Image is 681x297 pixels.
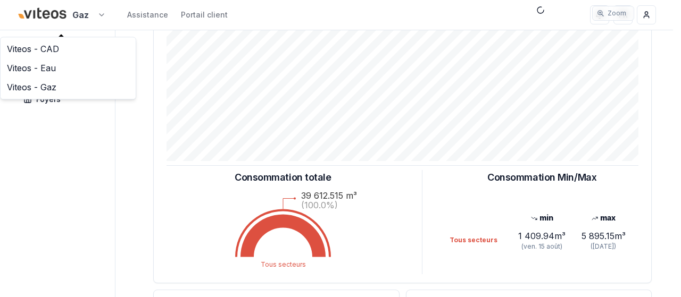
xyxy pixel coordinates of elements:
h3: Consommation Min/Max [487,170,596,185]
a: Viteos - CAD [3,39,134,58]
div: (ven. 15 août) [511,242,573,251]
div: min [511,213,573,223]
div: Tous secteurs [450,236,511,244]
span: Zoom [608,9,626,18]
a: Viteos - Gaz [3,78,134,97]
div: max [572,213,634,223]
text: Tous secteurs [260,260,305,268]
h3: Consommation totale [235,170,331,185]
div: 1 409.94 m³ [511,230,573,242]
a: Viteos - Eau [3,58,134,78]
div: 5 895.15 m³ [572,230,634,242]
div: ([DATE]) [572,242,634,251]
text: (100.0%) [301,200,338,210]
text: 39 612.515 m³ [301,190,357,201]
